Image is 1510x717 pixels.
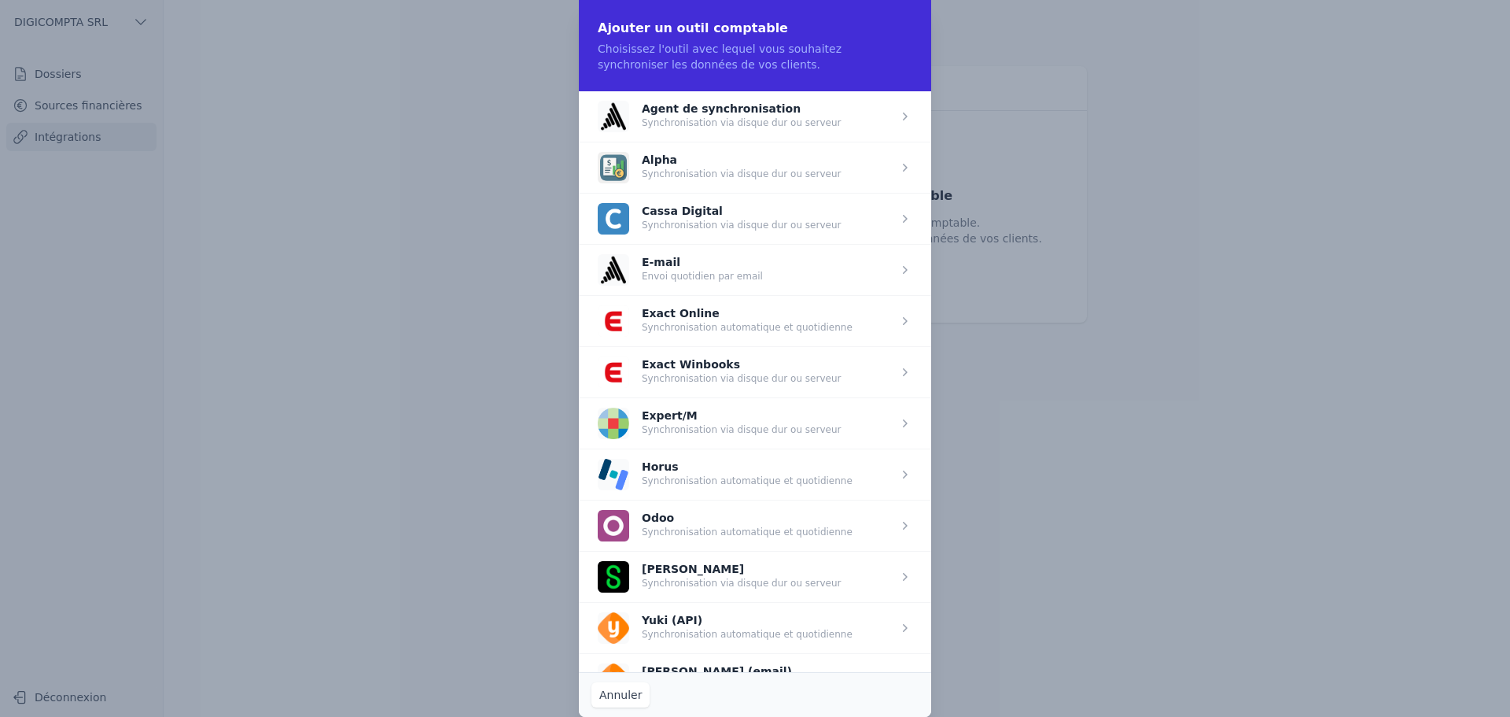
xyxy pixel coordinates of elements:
[642,411,841,420] p: Expert/M
[598,357,841,388] button: Exact Winbooks Synchronisation via disque dur ou serveur
[598,408,841,439] button: Expert/M Synchronisation via disque dur ou serveur
[591,682,650,708] button: Annuler
[642,360,841,369] p: Exact Winbooks
[598,561,841,593] button: [PERSON_NAME] Synchronisation via disque dur ou serveur
[642,615,853,625] p: Yuki (API)
[598,19,912,38] h2: Ajouter un outil comptable
[642,206,841,216] p: Cassa Digital
[642,462,853,471] p: Horus
[642,155,841,164] p: Alpha
[642,309,853,318] p: Exact Online
[598,612,853,644] button: Yuki (API) Synchronisation automatique et quotidienne
[642,104,841,113] p: Agent de synchronisation
[598,41,912,72] p: Choisissez l'outil avec lequel vous souhaitez synchroniser les données de vos clients.
[598,459,853,490] button: Horus Synchronisation automatique et quotidienne
[642,564,841,574] p: [PERSON_NAME]
[598,254,763,286] button: E-mail Envoi quotidien par email
[598,305,853,337] button: Exact Online Synchronisation automatique et quotidienne
[598,203,841,235] button: Cassa Digital Synchronisation via disque dur ou serveur
[598,663,853,695] button: [PERSON_NAME] (email)
[642,513,853,523] p: Odoo
[598,510,853,541] button: Odoo Synchronisation automatique et quotidienne
[598,101,841,132] button: Agent de synchronisation Synchronisation via disque dur ou serveur
[642,257,763,267] p: E-mail
[598,152,841,183] button: Alpha Synchronisation via disque dur ou serveur
[642,667,853,676] p: [PERSON_NAME] (email)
